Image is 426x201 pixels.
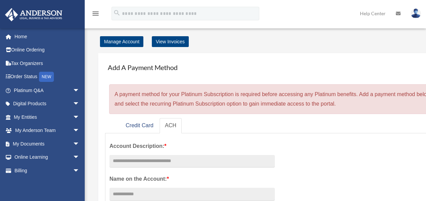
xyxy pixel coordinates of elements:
span: arrow_drop_down [73,164,86,178]
a: Manage Account [100,36,143,47]
span: arrow_drop_down [73,151,86,164]
i: search [113,9,121,17]
i: menu [92,9,100,18]
a: My Documentsarrow_drop_down [5,137,90,151]
a: Online Learningarrow_drop_down [5,151,90,164]
span: arrow_drop_down [73,84,86,97]
label: Name on the Account: [109,174,275,184]
a: Order StatusNEW [5,70,90,84]
a: menu [92,12,100,18]
a: Tax Organizers [5,57,90,70]
span: arrow_drop_down [73,97,86,111]
a: Open Invoices [9,177,90,191]
a: Billingarrow_drop_down [5,164,90,177]
a: My Anderson Teamarrow_drop_down [5,124,90,137]
a: My Entitiesarrow_drop_down [5,110,90,124]
a: ACH [160,118,182,133]
a: Online Ordering [5,43,90,57]
label: Account Description: [109,141,275,151]
span: arrow_drop_down [73,110,86,124]
a: Platinum Q&Aarrow_drop_down [5,84,90,97]
a: Home [5,30,90,43]
span: arrow_drop_down [73,137,86,151]
div: NEW [39,72,54,82]
a: Credit Card [120,118,159,133]
img: Anderson Advisors Platinum Portal [3,8,64,21]
span: arrow_drop_down [73,124,86,138]
img: User Pic [411,8,421,18]
a: View Invoices [152,36,189,47]
a: Digital Productsarrow_drop_down [5,97,90,111]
